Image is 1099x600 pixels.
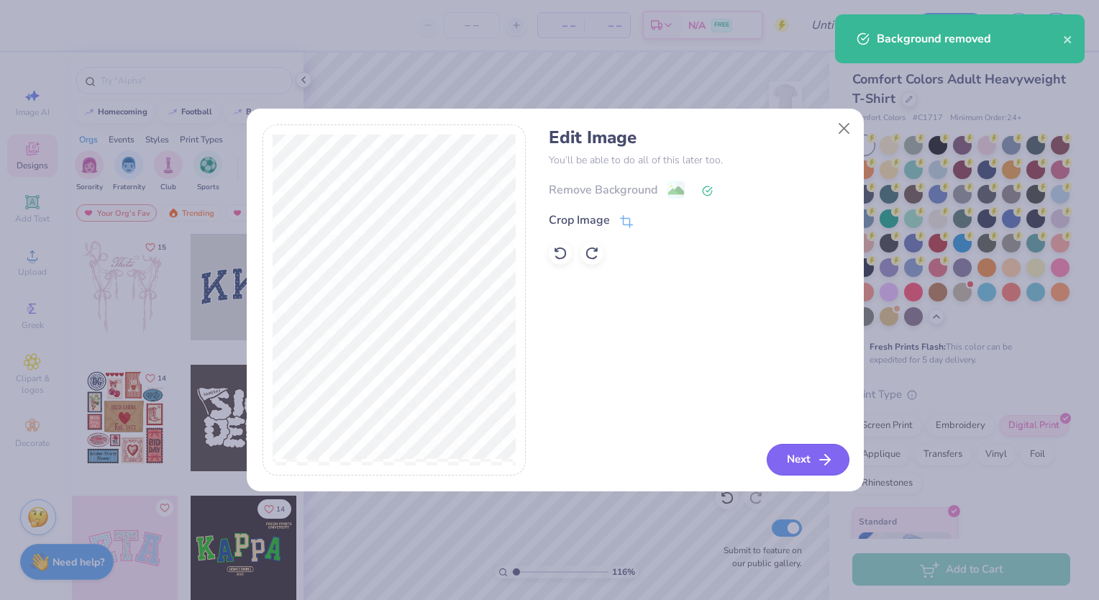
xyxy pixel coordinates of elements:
p: You’ll be able to do all of this later too. [549,153,847,168]
button: Next [767,444,849,476]
div: Background removed [877,30,1063,47]
div: Crop Image [549,212,610,229]
h4: Edit Image [549,127,847,148]
button: Close [830,114,857,142]
button: close [1063,30,1073,47]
